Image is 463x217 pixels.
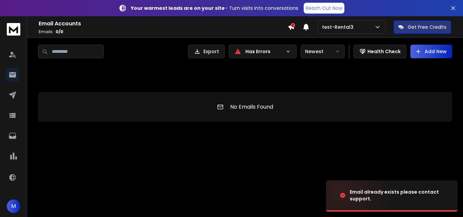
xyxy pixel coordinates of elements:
button: Add New [410,45,452,58]
p: Reach Out Now [306,5,342,12]
p: Emails : [39,29,288,35]
img: image [326,177,394,214]
p: Health Check [367,48,401,55]
button: M [7,199,20,213]
p: Get Free Credits [408,24,446,30]
p: Has Errors [245,48,283,55]
p: No Emails Found [230,103,273,111]
p: test-Rental3 [322,24,356,30]
button: Newest [301,45,345,58]
button: Get Free Credits [394,20,451,34]
a: Reach Out Now [304,3,344,14]
img: logo [7,23,20,36]
strong: Your warmest leads are on your site [131,5,225,12]
button: Health Check [354,45,406,58]
button: Export [188,45,225,58]
p: – Turn visits into conversations [131,5,298,12]
span: 0 / 0 [56,29,63,35]
h1: Email Accounts [39,20,288,28]
div: Email already exists please contact support. [350,189,449,202]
